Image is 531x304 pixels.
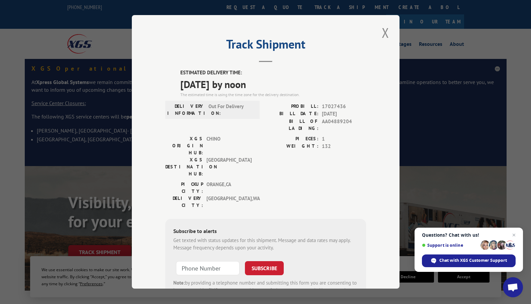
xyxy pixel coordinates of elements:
label: PICKUP CITY: [165,181,203,195]
span: CHINO [206,135,252,156]
div: by providing a telephone number and submitting this form you are consenting to be contacted by SM... [173,279,358,302]
button: Close modal [380,23,391,42]
span: [DATE] by noon [180,77,366,92]
button: SUBSCRIBE [245,261,284,275]
label: ESTIMATED DELIVERY TIME: [180,69,366,77]
label: XGS ORIGIN HUB: [165,135,203,156]
span: ORANGE , CA [206,181,252,195]
label: WEIGHT: [266,143,319,150]
span: Chat with XGS Customer Support [439,257,507,263]
span: 1 [322,135,366,143]
label: BILL DATE: [266,110,319,118]
span: [GEOGRAPHIC_DATA] , WA [206,195,252,209]
span: 17027436 [322,103,366,110]
label: DELIVERY INFORMATION: [167,103,205,117]
div: Subscribe to alerts [173,227,358,237]
span: Questions? Chat with us! [422,232,516,238]
span: Chat with XGS Customer Support [422,254,516,267]
label: XGS DESTINATION HUB: [165,156,203,177]
strong: Note: [173,280,185,286]
div: The estimated time is using the time zone for the delivery destination. [180,92,366,98]
span: [DATE] [322,110,366,118]
span: [GEOGRAPHIC_DATA] [206,156,252,177]
span: Support is online [422,243,478,248]
span: 132 [322,143,366,150]
div: Get texted with status updates for this shipment. Message and data rates may apply. Message frequ... [173,237,358,252]
label: PROBILL: [266,103,319,110]
a: Open chat [503,277,523,297]
span: Out For Delivery [208,103,254,117]
label: BILL OF LADING: [266,118,319,132]
span: AA04889204 [322,118,366,132]
label: DELIVERY CITY: [165,195,203,209]
input: Phone Number [176,261,240,275]
h2: Track Shipment [165,40,366,52]
label: PIECES: [266,135,319,143]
